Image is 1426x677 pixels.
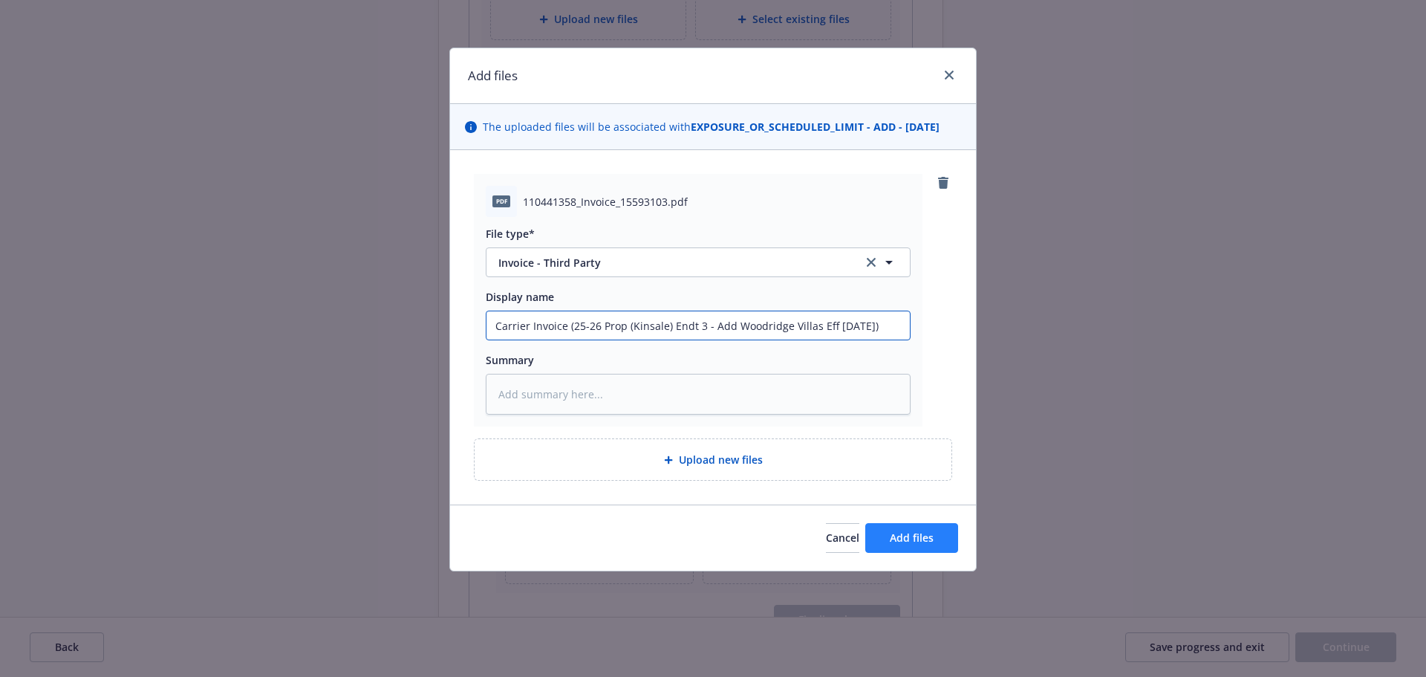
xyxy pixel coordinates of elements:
span: File type* [486,227,535,241]
a: remove [934,174,952,192]
span: Cancel [826,531,859,545]
span: Invoice - Third Party [498,255,842,271]
button: Cancel [826,523,859,553]
div: Upload new files [474,438,952,481]
span: Display name [486,290,554,304]
input: Add display name here... [486,311,910,340]
a: clear selection [862,253,880,271]
span: 110441358_Invoice_15593103.pdf [523,194,688,210]
span: Upload new files [679,452,763,467]
span: Add files [890,531,934,545]
span: pdf [492,195,510,207]
button: Add files [865,523,958,553]
h1: Add files [468,66,518,85]
span: The uploaded files will be associated with [483,119,940,135]
a: close [940,66,958,84]
strong: EXPOSURE_OR_SCHEDULED_LIMIT - ADD - [DATE] [691,120,940,134]
button: Invoice - Third Partyclear selection [486,247,911,277]
span: Summary [486,353,534,367]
